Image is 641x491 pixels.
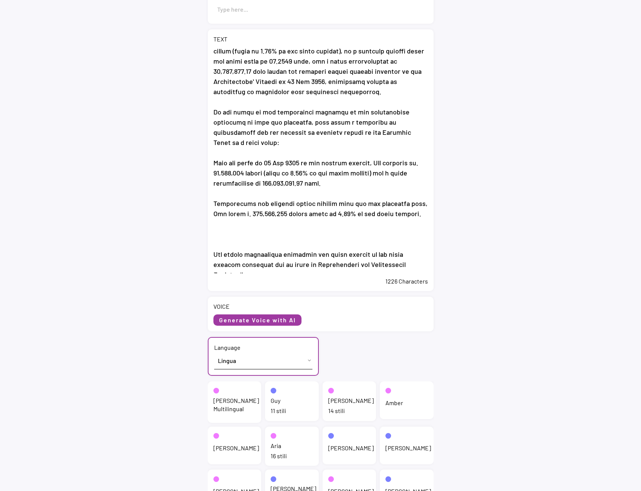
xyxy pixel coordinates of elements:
[271,452,313,460] div: 16 stili
[271,442,281,450] div: Aria
[213,444,259,452] div: [PERSON_NAME]
[328,407,371,415] div: 14 stili
[214,343,241,352] div: Language
[385,444,431,452] div: [PERSON_NAME]
[271,396,280,405] div: Guy
[385,399,403,407] div: Amber
[271,407,313,415] div: 11 stili
[213,277,428,285] div: 1226 Characters
[328,396,374,405] div: [PERSON_NAME]
[328,444,374,452] div: [PERSON_NAME]
[213,314,301,326] button: Generate Voice with AI
[213,302,230,311] div: VOICE
[213,35,227,43] div: TEXT
[213,396,259,413] div: [PERSON_NAME] Multilingual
